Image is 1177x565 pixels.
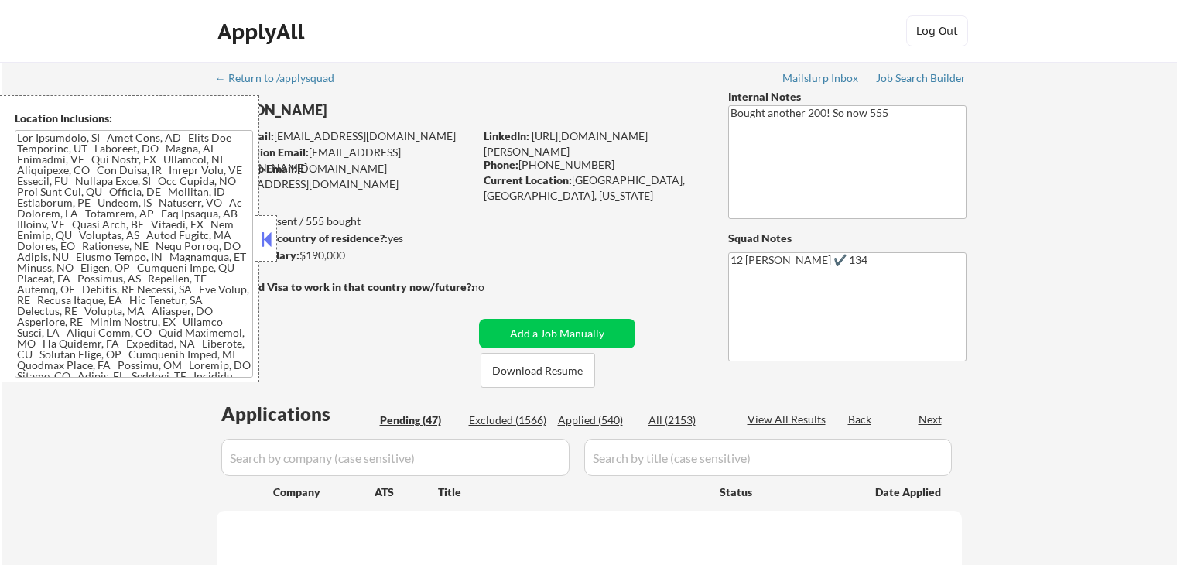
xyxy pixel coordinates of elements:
[221,439,570,476] input: Search by company (case sensitive)
[216,248,474,263] div: $190,000
[479,319,635,348] button: Add a Job Manually
[469,413,546,428] div: Excluded (1566)
[217,19,309,45] div: ApplyAll
[380,413,457,428] div: Pending (47)
[720,478,853,505] div: Status
[216,214,474,229] div: 540 sent / 555 bought
[484,173,703,203] div: [GEOGRAPHIC_DATA], [GEOGRAPHIC_DATA], [US_STATE]
[728,231,967,246] div: Squad Notes
[484,158,518,171] strong: Phone:
[215,73,349,84] div: ← Return to /applysquad
[848,412,873,427] div: Back
[216,231,469,246] div: yes
[906,15,968,46] button: Log Out
[216,231,388,245] strong: Can work in country of residence?:
[782,73,860,84] div: Mailslurp Inbox
[484,157,703,173] div: [PHONE_NUMBER]
[558,413,635,428] div: Applied (540)
[484,129,529,142] strong: LinkedIn:
[15,111,253,126] div: Location Inclusions:
[217,128,474,144] div: [EMAIL_ADDRESS][DOMAIN_NAME]
[876,73,967,84] div: Job Search Builder
[375,485,438,500] div: ATS
[273,485,375,500] div: Company
[217,101,535,120] div: [PERSON_NAME]
[484,129,648,158] a: [URL][DOMAIN_NAME][PERSON_NAME]
[648,413,726,428] div: All (2153)
[728,89,967,104] div: Internal Notes
[919,412,943,427] div: Next
[782,72,860,87] a: Mailslurp Inbox
[438,485,705,500] div: Title
[217,161,474,191] div: [DOMAIN_NAME][EMAIL_ADDRESS][DOMAIN_NAME]
[484,173,572,187] strong: Current Location:
[221,405,375,423] div: Applications
[472,279,516,295] div: no
[876,72,967,87] a: Job Search Builder
[584,439,952,476] input: Search by title (case sensitive)
[481,353,595,388] button: Download Resume
[875,485,943,500] div: Date Applied
[217,280,474,293] strong: Will need Visa to work in that country now/future?:
[215,72,349,87] a: ← Return to /applysquad
[748,412,830,427] div: View All Results
[217,145,474,175] div: [EMAIL_ADDRESS][DOMAIN_NAME]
